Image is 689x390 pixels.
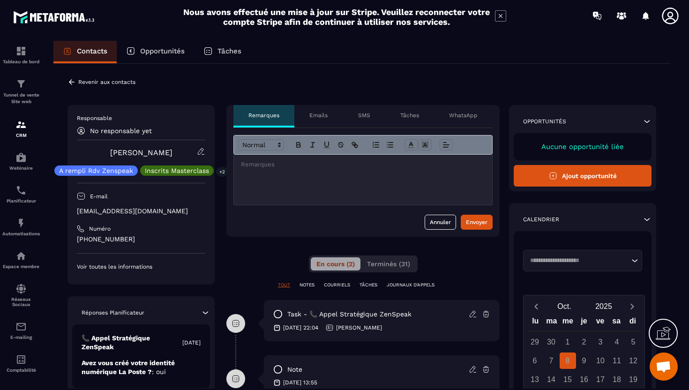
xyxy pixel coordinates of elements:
[248,112,279,119] p: Remarques
[543,352,560,369] div: 7
[543,334,560,350] div: 30
[336,324,382,331] p: [PERSON_NAME]
[15,250,27,262] img: automations
[15,78,27,90] img: formation
[140,47,185,55] p: Opportunités
[367,260,410,268] span: Terminés (31)
[527,300,545,313] button: Previous month
[77,207,205,216] p: [EMAIL_ADDRESS][DOMAIN_NAME]
[2,210,40,243] a: automationsautomationsAutomatisations
[216,167,228,177] p: +2
[625,371,642,388] div: 19
[77,47,107,55] p: Contacts
[576,315,592,331] div: je
[592,334,609,350] div: 3
[15,354,27,365] img: accountant
[592,315,608,331] div: ve
[77,263,205,270] p: Voir toutes les informations
[2,92,40,105] p: Tunnel de vente Site web
[15,152,27,163] img: automations
[152,368,166,375] span: : oui
[82,309,144,316] p: Réponses Planificateur
[2,59,40,64] p: Tableau de bord
[560,352,576,369] div: 8
[287,310,412,319] p: task - 📞 Appel Stratégique ZenSpeak
[77,235,205,244] p: [PHONE_NUMBER]
[145,167,209,174] p: Inscrits Masterclass
[527,352,543,369] div: 6
[53,41,117,63] a: Contacts
[449,112,478,119] p: WhatsApp
[300,282,315,288] p: NOTES
[527,371,543,388] div: 13
[544,315,560,331] div: ma
[309,112,328,119] p: Emails
[2,314,40,347] a: emailemailE-mailing
[523,118,566,125] p: Opportunités
[217,47,241,55] p: Tâches
[2,264,40,269] p: Espace membre
[2,347,40,380] a: accountantaccountantComptabilité
[2,335,40,340] p: E-mailing
[278,282,290,288] p: TOUT
[466,217,487,227] div: Envoyer
[2,71,40,112] a: formationformationTunnel de vente Site web
[2,231,40,236] p: Automatisations
[2,165,40,171] p: Webinaire
[609,371,625,388] div: 18
[182,339,201,346] p: [DATE]
[527,334,543,350] div: 29
[2,133,40,138] p: CRM
[2,276,40,314] a: social-networksocial-networkRéseaux Sociaux
[287,365,302,374] p: note
[425,215,456,230] button: Annuler
[523,142,642,151] p: Aucune opportunité liée
[584,298,623,315] button: Open years overlay
[15,45,27,57] img: formation
[82,359,201,376] p: Avez vous créé votre identité numérique La Poste ?
[560,315,576,331] div: me
[592,352,609,369] div: 10
[358,112,370,119] p: SMS
[2,243,40,276] a: automationsautomationsEspace membre
[543,371,560,388] div: 14
[117,41,194,63] a: Opportunités
[523,216,559,223] p: Calendrier
[2,145,40,178] a: automationsautomationsWebinaire
[387,282,434,288] p: JOURNAUX D'APPELS
[576,371,592,388] div: 16
[2,178,40,210] a: schedulerschedulerPlanificateur
[527,315,544,331] div: lu
[609,352,625,369] div: 11
[2,198,40,203] p: Planificateur
[2,112,40,145] a: formationformationCRM
[15,283,27,294] img: social-network
[361,257,416,270] button: Terminés (31)
[650,352,678,381] div: Ouvrir le chat
[2,367,40,373] p: Comptabilité
[59,167,133,174] p: A rempli Rdv Zenspeak
[311,257,360,270] button: En cours (2)
[283,379,317,386] p: [DATE] 13:55
[527,256,629,265] input: Search for option
[359,282,377,288] p: TÂCHES
[2,297,40,307] p: Réseaux Sociaux
[82,334,182,352] p: 📞 Appel Stratégique ZenSpeak
[461,215,493,230] button: Envoyer
[194,41,251,63] a: Tâches
[283,324,318,331] p: [DATE] 22:04
[592,371,609,388] div: 17
[15,185,27,196] img: scheduler
[324,282,350,288] p: COURRIELS
[545,298,584,315] button: Open months overlay
[90,127,152,135] p: No responsable yet
[15,119,27,130] img: formation
[90,193,108,200] p: E-mail
[15,321,27,332] img: email
[523,250,642,271] div: Search for option
[576,352,592,369] div: 9
[576,334,592,350] div: 2
[13,8,97,26] img: logo
[560,334,576,350] div: 1
[625,352,642,369] div: 12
